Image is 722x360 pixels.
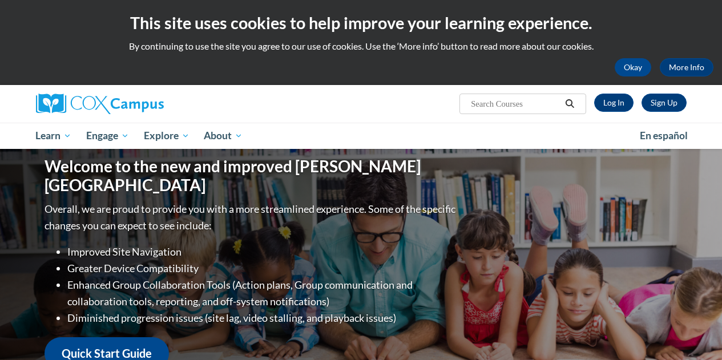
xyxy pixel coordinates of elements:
[67,260,458,277] li: Greater Device Compatibility
[615,58,651,76] button: Okay
[9,11,713,34] h2: This site uses cookies to help improve your learning experience.
[196,123,250,149] a: About
[144,129,189,143] span: Explore
[642,94,687,112] a: Register
[79,123,136,149] a: Engage
[67,244,458,260] li: Improved Site Navigation
[594,94,634,112] a: Log In
[204,129,243,143] span: About
[640,130,688,141] span: En español
[29,123,79,149] a: Learn
[632,124,695,148] a: En español
[470,97,561,111] input: Search Courses
[35,129,71,143] span: Learn
[36,94,164,114] img: Cox Campus
[136,123,197,149] a: Explore
[67,310,458,326] li: Diminished progression issues (site lag, video stalling, and playback issues)
[660,58,713,76] a: More Info
[45,157,458,195] h1: Welcome to the new and improved [PERSON_NAME][GEOGRAPHIC_DATA]
[45,201,458,234] p: Overall, we are proud to provide you with a more streamlined experience. Some of the specific cha...
[676,314,713,351] iframe: Button to launch messaging window
[27,123,695,149] div: Main menu
[67,277,458,310] li: Enhanced Group Collaboration Tools (Action plans, Group communication and collaboration tools, re...
[9,40,713,52] p: By continuing to use the site you agree to our use of cookies. Use the ‘More info’ button to read...
[561,97,578,111] button: Search
[36,94,241,114] a: Cox Campus
[86,129,129,143] span: Engage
